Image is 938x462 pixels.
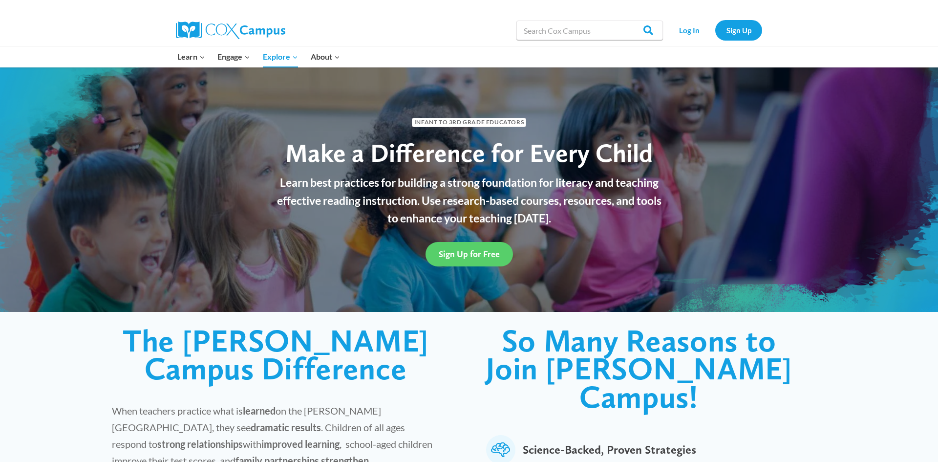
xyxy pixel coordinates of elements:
[311,50,340,63] span: About
[516,21,663,40] input: Search Cox Campus
[486,322,792,416] span: So Many Reasons to Join [PERSON_NAME] Campus!
[412,118,526,127] span: Infant to 3rd Grade Educators
[171,46,346,67] nav: Primary Navigation
[176,22,285,39] img: Cox Campus
[157,438,243,450] strong: strong relationships
[668,20,710,40] a: Log In
[263,50,298,63] span: Explore
[668,20,762,40] nav: Secondary Navigation
[123,322,428,388] span: The [PERSON_NAME] Campus Difference
[251,421,321,433] strong: dramatic results
[426,242,513,266] a: Sign Up for Free
[439,249,500,259] span: Sign Up for Free
[271,174,667,227] p: Learn best practices for building a strong foundation for literacy and teaching effective reading...
[715,20,762,40] a: Sign Up
[177,50,205,63] span: Learn
[285,137,653,168] span: Make a Difference for Every Child
[261,438,340,450] strong: improved learning
[243,405,276,417] strong: learned
[217,50,250,63] span: Engage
